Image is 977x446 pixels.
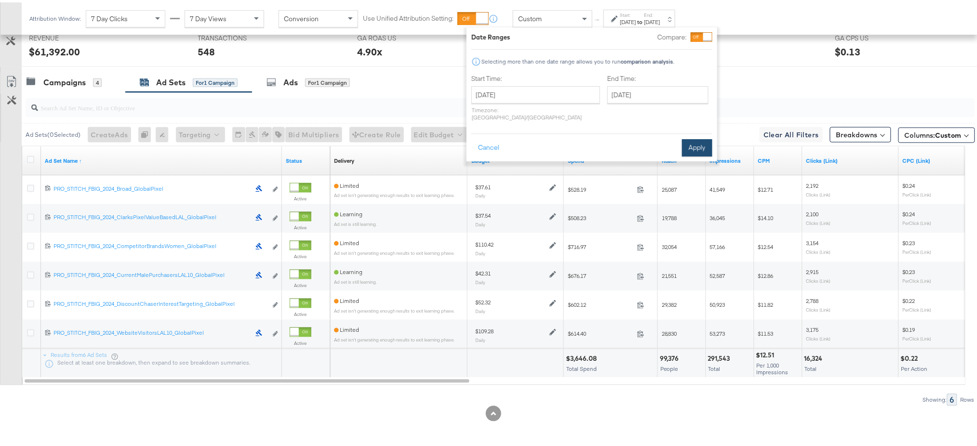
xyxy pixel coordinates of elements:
[334,295,359,302] span: Limited
[475,191,485,197] sub: Daily
[805,363,817,370] span: Total
[54,211,250,219] div: PRO_STITCH_FBIG_2024_ClarksPixelValueBasedLAL_GlobalPixel
[566,363,597,370] span: Total Spend
[710,270,725,277] span: 52,587
[657,30,687,39] label: Compare:
[54,183,250,193] a: PRO_STITCH_FBIG_2024_Broad_GlobalPixel
[334,248,455,254] sub: Ad set isn’t generating enough results to exit learning phase.
[710,299,725,306] span: 50,923
[138,125,156,140] div: 0
[660,363,679,370] span: People
[662,241,677,249] span: 32,054
[947,392,957,404] div: 6
[54,327,250,335] div: PRO_STITCH_FBIG_2024_WebsiteVisitorsLAL10_GlobalPixel
[660,352,682,361] div: 99,376
[475,335,485,341] sub: Daily
[903,305,932,311] sub: Per Click (Link)
[806,295,819,302] span: 2,788
[620,16,636,24] div: [DATE]
[290,223,311,229] label: Active
[54,240,250,248] div: PRO_STITCH_FBIG_2024_CompetitorBrandsWomen_GlobalPixel
[475,210,491,218] div: $37.54
[54,183,250,190] div: PRO_STITCH_FBIG_2024_Broad_GlobalPixel
[290,338,311,344] label: Active
[758,270,774,277] span: $12.86
[481,56,675,63] div: Selecting more than one date range allows you to run .
[290,280,311,287] label: Active
[568,212,633,220] span: $508.23
[830,125,891,140] button: Breakdowns
[334,155,354,162] div: Delivery
[662,328,677,335] span: 28,830
[566,352,600,361] div: $3,646.08
[54,269,250,277] div: PRO_STITCH_FBIG_2024_CurrentMalePurchasersLAL10_GlobalPixel
[710,155,750,162] a: The number of times your ad was served. On mobile apps an ad is counted as served the first time ...
[54,298,267,306] div: PRO_STITCH_FBIG_2024_DiscountChaserInterestTargeting_GlobalPixel
[471,137,506,154] button: Cancel
[475,220,485,225] sub: Daily
[475,181,491,189] div: $37.61
[290,251,311,258] label: Active
[334,190,455,196] sub: Ad set isn’t generating enough results to exit learning phase.
[709,363,721,370] span: Total
[54,240,250,250] a: PRO_STITCH_FBIG_2024_CompetitorBrandsWomen_GlobalPixel
[758,328,774,335] span: $11.53
[662,299,677,306] span: 29,382
[334,277,377,283] sub: Ad set is still learning.
[806,334,831,340] sub: Clicks (Link)
[757,360,789,374] span: Per 1,000 Impressions
[903,180,915,187] span: $0.24
[960,394,975,401] div: Rows
[198,31,270,40] span: TRANSACTIONS
[903,324,915,331] span: $0.19
[806,324,819,331] span: 3,175
[806,305,831,311] sub: Clicks (Link)
[334,155,354,162] a: Reflects the ability of your Ad Set to achieve delivery based on ad states, schedule and budget.
[334,237,359,245] span: Limited
[286,155,326,162] a: Shows the current state of your Ad Set.
[471,104,600,118] p: Timezone: [GEOGRAPHIC_DATA]/[GEOGRAPHIC_DATA]
[662,184,677,191] span: 25,087
[334,335,455,341] sub: Ad set isn’t generating enough results to exit learning phase.
[806,189,831,195] sub: Clicks (Link)
[334,324,359,331] span: Limited
[568,328,633,335] span: $614.40
[903,237,915,245] span: $0.23
[903,295,915,302] span: $0.22
[901,352,921,361] div: $0.22
[334,219,377,225] sub: Ad set is still learning.
[682,137,712,154] button: Apply
[758,155,799,162] a: The average cost you've paid to have 1,000 impressions of your ad.
[806,180,819,187] span: 2,192
[903,276,932,282] sub: Per Click (Link)
[283,75,298,86] div: Ads
[29,42,80,56] div: $61,392.00
[334,266,362,274] span: Learning
[475,268,491,275] div: $42.31
[903,247,932,253] sub: Per Click (Link)
[806,209,819,216] span: 2,100
[806,218,831,224] sub: Clicks (Link)
[93,76,102,85] div: 4
[644,16,660,24] div: [DATE]
[763,127,819,139] span: Clear All Filters
[198,42,215,56] div: 548
[54,211,250,222] a: PRO_STITCH_FBIG_2024_ClarksPixelValueBasedLAL_GlobalPixel
[835,42,861,56] div: $0.13
[568,299,633,306] span: $602.12
[43,75,86,86] div: Campaigns
[903,218,932,224] sub: Per Click (Link)
[806,276,831,282] sub: Clicks (Link)
[475,249,485,254] sub: Daily
[621,55,673,63] strong: comparison analysis
[662,270,677,277] span: 21,551
[54,269,250,279] a: PRO_STITCH_FBIG_2024_CurrentMalePurchasersLAL10_GlobalPixel
[475,277,485,283] sub: Daily
[620,10,636,16] label: Start:
[708,352,733,361] div: 291,543
[29,31,101,40] span: REVENUE
[607,72,712,81] label: End Time:
[568,270,633,277] span: $676.17
[26,128,80,137] div: Ad Sets ( 0 Selected)
[54,298,267,308] a: PRO_STITCH_FBIG_2024_DiscountChaserInterestTargeting_GlobalPixel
